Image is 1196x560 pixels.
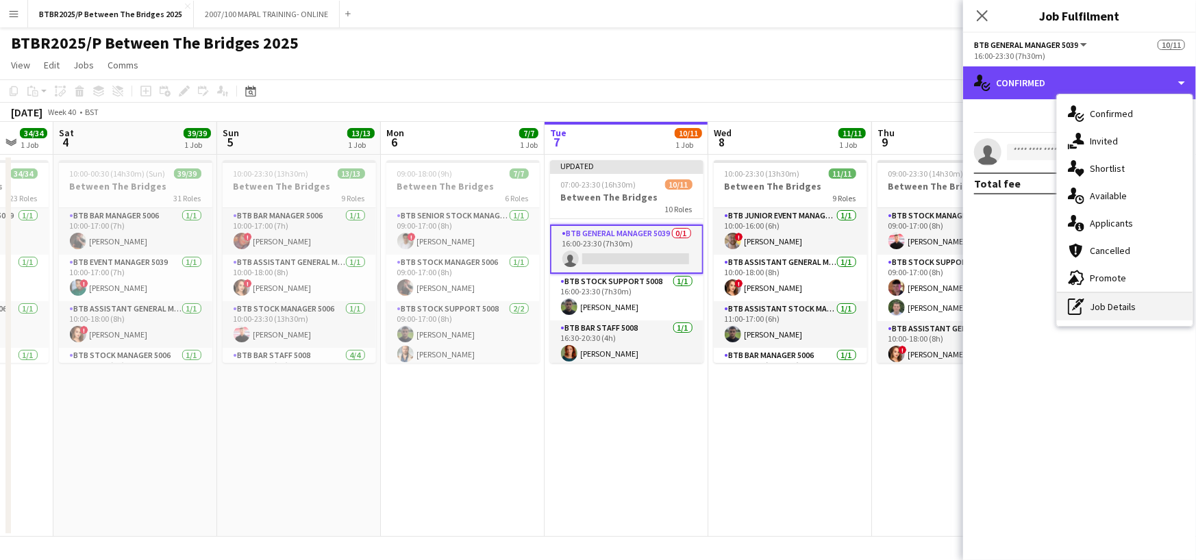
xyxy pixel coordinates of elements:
app-job-card: 10:00-23:30 (13h30m)13/13Between The Bridges9 RolesBTB Bar Manager 50061/110:00-17:00 (7h)![PERSO... [223,160,376,363]
div: [DATE] [11,105,42,119]
span: 10:00-23:30 (13h30m) [725,168,800,179]
span: Promote [1090,272,1126,284]
span: ! [80,279,88,288]
span: Week 40 [45,107,79,117]
span: 39/39 [174,168,201,179]
app-card-role: BTB Assistant Stock Manager 50061/111:00-17:00 (6h)[PERSON_NAME] [714,301,867,348]
span: 7 [548,134,566,150]
span: 39/39 [184,128,211,138]
app-card-role: BTB Stock Manager 50061/110:00-18:00 (8h) [59,348,212,394]
span: 13/13 [338,168,365,179]
app-card-role: BTB Stock Manager 50061/109:00-17:00 (8h)[PERSON_NAME] [386,255,540,301]
span: 09:00-23:30 (14h30m) [888,168,964,179]
app-card-role: BTB Assistant General Manager 50061/110:00-18:00 (8h)![PERSON_NAME] [59,301,212,348]
span: 6 [384,134,404,150]
app-card-role: BTB Bar Staff 50084/410:30-17:30 (7h) [223,348,376,454]
h1: BTBR2025/P Between The Bridges 2025 [11,33,299,53]
app-card-role: BTB Stock support 50081/116:00-23:30 (7h30m)[PERSON_NAME] [550,274,703,320]
span: Jobs [73,59,94,71]
app-card-role: BTB Stock Manager 50061/110:00-23:30 (13h30m)[PERSON_NAME] [223,301,376,348]
span: 10:00-23:30 (13h30m) [234,168,309,179]
span: Sat [59,127,74,139]
span: 6 Roles [506,193,529,203]
span: 34/34 [20,128,47,138]
app-job-card: 09:00-18:00 (9h)7/7Between The Bridges6 RolesBTB Senior Stock Manager 50061/109:00-17:00 (8h)![PE... [386,160,540,363]
app-card-role: BTB Senior Stock Manager 50061/109:00-17:00 (8h)![PERSON_NAME] [386,208,540,255]
span: ! [244,279,252,288]
div: 1 Job [184,140,210,150]
span: 9 Roles [833,193,856,203]
span: 4 [57,134,74,150]
div: BST [85,107,99,117]
span: 7/7 [510,168,529,179]
app-card-role: BTB Bar Manager 50061/110:00-17:00 (7h)![PERSON_NAME] [223,208,376,255]
app-job-card: 10:00-23:30 (13h30m)11/11Between The Bridges9 RolesBTB Junior Event Manager 50391/110:00-16:00 (6... [714,160,867,363]
app-job-card: 10:00-00:30 (14h30m) (Sun)39/39Between The Bridges31 RolesBTB Bar Manager 50061/110:00-17:00 (7h)... [59,160,212,363]
div: 1 Job [21,140,47,150]
app-card-role: BTB General Manager 50390/116:00-23:30 (7h30m) [550,225,703,274]
div: Job Details [1057,293,1193,320]
app-card-role: BTB Bar Staff 50081/116:30-20:30 (4h)[PERSON_NAME] [550,320,703,367]
span: ! [408,233,416,241]
span: Sun [223,127,239,139]
h3: Job Fulfilment [963,7,1196,25]
span: 10:00-00:30 (14h30m) (Sun) [70,168,166,179]
h3: Between The Bridges [714,180,867,192]
span: 11/11 [838,128,866,138]
span: 9 [875,134,895,150]
div: 09:00-23:30 (14h30m)16/16Between The Bridges12 RolesBTB Stock Manager 50061/109:00-17:00 (8h)[PER... [877,160,1031,363]
h3: Between The Bridges [59,180,212,192]
h3: Between The Bridges [386,180,540,192]
span: Shortlist [1090,162,1125,175]
span: 07:00-23:30 (16h30m) [561,179,636,190]
span: 7/7 [519,128,538,138]
a: Comms [102,56,144,74]
app-card-role: BTB Stock Manager 50061/109:00-17:00 (8h)[PERSON_NAME] [877,208,1031,255]
span: 31 Roles [174,193,201,203]
span: Tue [550,127,566,139]
h3: Between The Bridges [550,191,703,203]
span: 10 Roles [665,204,693,214]
a: Edit [38,56,65,74]
span: 10/11 [675,128,702,138]
span: ! [244,233,252,241]
span: 5 [221,134,239,150]
span: Confirmed [1090,107,1133,120]
div: 1 Job [675,140,701,150]
span: 8 [712,134,732,150]
span: ! [735,233,743,241]
span: Thu [877,127,895,139]
span: 23 Roles [10,193,38,203]
div: Confirmed [963,66,1196,99]
a: Jobs [68,56,99,74]
div: 1 Job [839,140,865,150]
h3: Between The Bridges [877,180,1031,192]
app-card-role: BTB Assistant General Manager 50061/110:00-18:00 (8h)![PERSON_NAME] [714,255,867,301]
span: Cancelled [1090,244,1130,257]
span: ! [899,346,907,354]
span: 9 Roles [342,193,365,203]
span: Applicants [1090,217,1133,229]
span: Invited [1090,135,1118,147]
span: BTB General Manager 5039 [974,40,1078,50]
span: Comms [108,59,138,71]
button: BTBR2025/P Between The Bridges 2025 [28,1,194,27]
app-card-role: BTB Bar Manager 50061/111:00-23:30 (12h30m) [714,348,867,394]
a: View [5,56,36,74]
span: ! [80,326,88,334]
h3: Between The Bridges [223,180,376,192]
span: 10/11 [1158,40,1185,50]
div: 1 Job [348,140,374,150]
div: Total fee [974,177,1021,190]
app-card-role: BTB Assistant General Manager 50061/110:00-18:00 (8h)![PERSON_NAME] [223,255,376,301]
span: 34/34 [10,168,38,179]
div: 16:00-23:30 (7h30m) [974,51,1185,61]
div: 1 Job [520,140,538,150]
div: Updated [550,160,703,171]
app-card-role: BTB Stock support 50082/209:00-17:00 (8h)[PERSON_NAME][PERSON_NAME] [386,301,540,368]
app-card-role: BTB Event Manager 50391/110:00-17:00 (7h)![PERSON_NAME] [59,255,212,301]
